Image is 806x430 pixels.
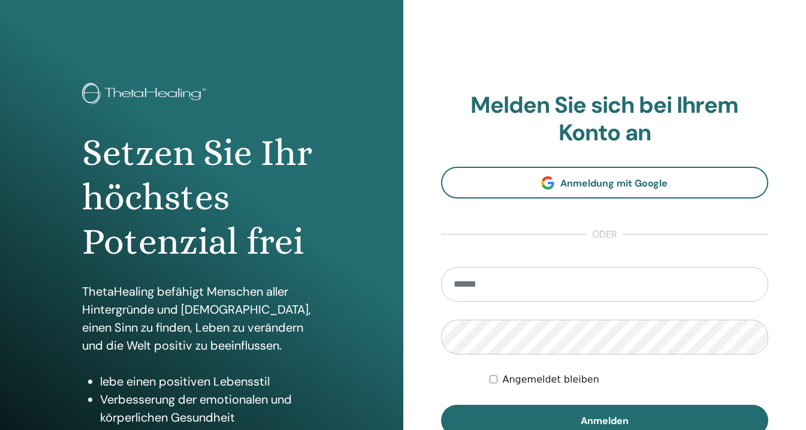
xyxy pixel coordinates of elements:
[82,282,321,354] p: ThetaHealing befähigt Menschen aller Hintergründe und [DEMOGRAPHIC_DATA], einen Sinn zu finden, L...
[82,131,321,264] h1: Setzen Sie Ihr höchstes Potenzial frei
[560,177,668,190] span: Anmeldung mit Google
[441,167,769,199] a: Anmeldung mit Google
[581,414,629,427] span: Anmelden
[502,372,599,387] label: Angemeldet bleiben
[490,372,768,387] div: Keep me authenticated indefinitely or until I manually logout
[586,227,623,242] span: oder
[441,92,769,146] h2: Melden Sie sich bei Ihrem Konto an
[100,372,321,390] li: lebe einen positiven Lebensstil
[100,390,321,426] li: Verbesserung der emotionalen und körperlichen Gesundheit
